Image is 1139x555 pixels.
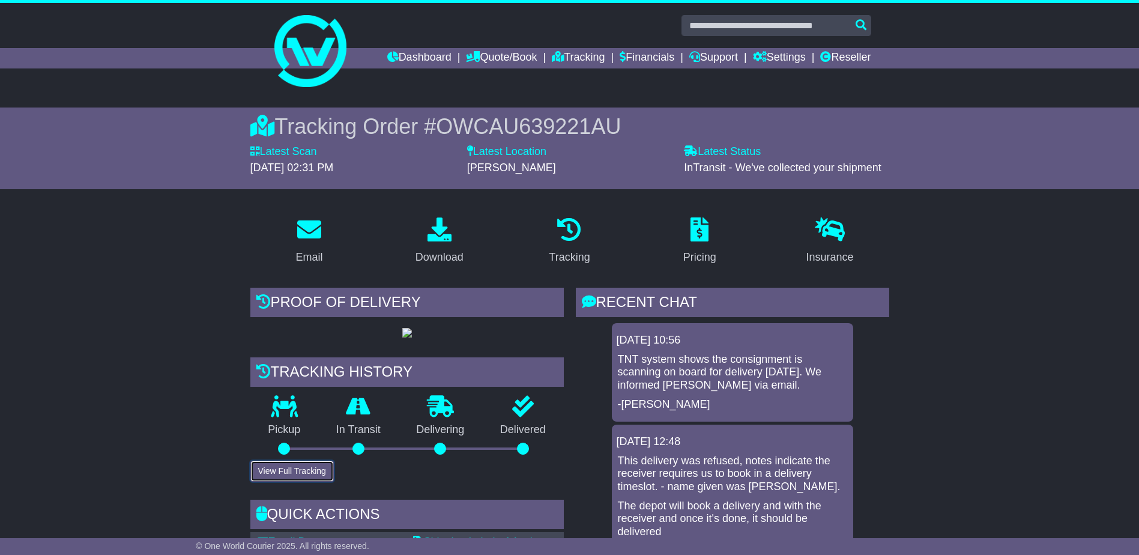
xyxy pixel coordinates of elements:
a: Reseller [820,48,871,68]
a: Email [288,213,330,270]
div: [DATE] 12:48 [617,435,848,449]
a: Quote/Book [466,48,537,68]
div: Tracking history [250,357,564,390]
a: Support [689,48,738,68]
p: Delivered [482,423,564,437]
label: Latest Scan [250,145,317,159]
span: [DATE] 02:31 PM [250,162,334,174]
span: InTransit - We've collected your shipment [684,162,881,174]
div: Insurance [806,249,854,265]
button: View Full Tracking [250,461,334,482]
div: RECENT CHAT [576,288,889,320]
div: Proof of Delivery [250,288,564,320]
div: Tracking [549,249,590,265]
a: Settings [753,48,806,68]
a: Email Documents [258,536,353,548]
p: -[PERSON_NAME] [618,398,847,411]
a: Insurance [799,213,862,270]
div: Download [415,249,464,265]
div: [DATE] 10:56 [617,334,848,347]
a: Financials [620,48,674,68]
p: Pickup [250,423,319,437]
a: Shipping Label - A4 printer [413,536,551,548]
a: Dashboard [387,48,452,68]
a: Tracking [541,213,597,270]
span: © One World Courier 2025. All rights reserved. [196,541,369,551]
p: In Transit [318,423,399,437]
p: This delivery was refused, notes indicate the receiver requires us to book in a delivery timeslot... [618,455,847,494]
span: OWCAU639221AU [436,114,621,139]
label: Latest Status [684,145,761,159]
p: TNT system shows the consignment is scanning on board for delivery [DATE]. We informed [PERSON_NA... [618,353,847,392]
img: GetPodImage [402,328,412,338]
div: Quick Actions [250,500,564,532]
span: [PERSON_NAME] [467,162,556,174]
p: Delivering [399,423,483,437]
a: Pricing [675,213,724,270]
a: Tracking [552,48,605,68]
p: The depot will book a delivery and with the receiver and once it's done, it should be delivered [618,500,847,539]
a: Download [408,213,471,270]
div: Email [295,249,322,265]
label: Latest Location [467,145,546,159]
div: Tracking Order # [250,114,889,139]
div: Pricing [683,249,716,265]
